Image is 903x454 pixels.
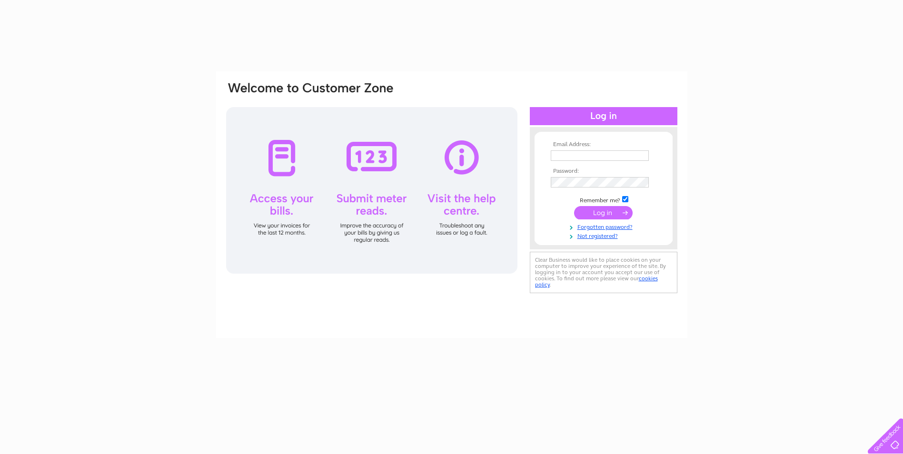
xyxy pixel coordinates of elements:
[548,168,659,175] th: Password:
[530,252,677,293] div: Clear Business would like to place cookies on your computer to improve your experience of the sit...
[548,195,659,204] td: Remember me?
[574,206,633,219] input: Submit
[548,141,659,148] th: Email Address:
[535,275,658,288] a: cookies policy
[551,222,659,231] a: Forgotten password?
[551,231,659,240] a: Not registered?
